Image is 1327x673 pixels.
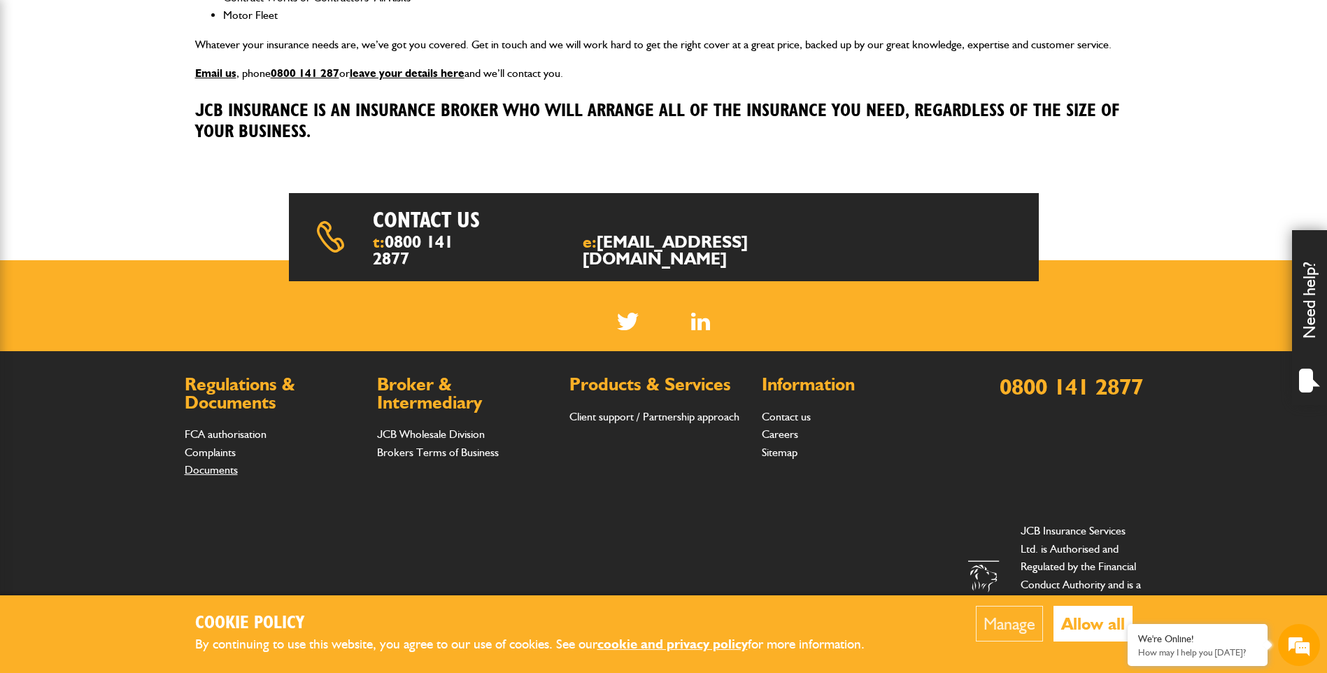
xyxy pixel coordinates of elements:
h3: JCB Insurance is an Insurance Broker who will arrange all of the Insurance you need, regardless o... [195,101,1133,143]
div: Need help? [1292,230,1327,405]
img: Linked In [691,313,710,330]
a: Documents [185,463,238,476]
span: e: [583,234,818,267]
p: By continuing to use this website, you agree to our use of cookies. See our for more information. [195,634,888,656]
a: LinkedIn [691,313,710,330]
span: t: [373,234,465,267]
input: Enter your last name [18,129,255,160]
a: FCA authorisation [185,427,267,441]
a: [EMAIL_ADDRESS][DOMAIN_NAME] [583,232,748,269]
h2: Broker & Intermediary [377,376,555,411]
a: Careers [762,427,798,441]
a: cookie and privacy policy [597,636,748,652]
a: Complaints [185,446,236,459]
div: Chat with us now [73,78,235,97]
h2: Contact us [373,207,701,234]
a: 0800 141 2877 [373,232,453,269]
h2: Regulations & Documents [185,376,363,411]
img: d_20077148190_company_1631870298795_20077148190 [24,78,59,97]
a: JCB Wholesale Division [377,427,485,441]
p: Whatever your insurance needs are, we’ve got you covered. Get in touch and we will work hard to g... [195,36,1133,54]
img: Twitter [617,313,639,330]
em: Start Chat [190,431,254,450]
button: Manage [976,606,1043,642]
p: How may I help you today? [1138,647,1257,658]
a: Contact us [762,410,811,423]
input: Enter your email address [18,171,255,201]
div: We're Online! [1138,633,1257,645]
a: 0800 141 287 [271,66,339,80]
a: 0800 141 2877 [1000,373,1143,400]
li: Motor Fleet [223,6,1133,24]
h2: Products & Services [569,376,748,394]
textarea: Type your message and hit 'Enter' [18,253,255,419]
input: Enter your phone number [18,212,255,243]
p: JCB Insurance Services Ltd. is Authorised and Regulated by the Financial Conduct Authority and is... [1021,522,1143,647]
a: Client support / Partnership approach [569,410,739,423]
h2: Cookie Policy [195,613,888,635]
div: Minimize live chat window [229,7,263,41]
a: Sitemap [762,446,797,459]
h2: Information [762,376,940,394]
a: Brokers Terms of Business [377,446,499,459]
a: Email us [195,66,236,80]
p: , phone or and we’ll contact you. [195,64,1133,83]
button: Allow all [1053,606,1133,642]
a: leave your details here [350,66,464,80]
